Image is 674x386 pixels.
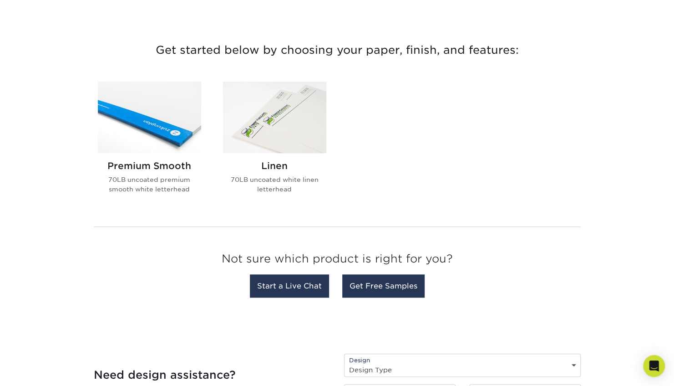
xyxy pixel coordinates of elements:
div: Open Intercom Messenger [643,355,665,377]
h4: Need design assistance? [94,369,330,382]
img: Linen Letterhead [223,82,326,153]
p: 70LB uncoated white linen letterhead [223,175,326,194]
a: Premium Smooth Letterhead Premium Smooth 70LB uncoated premium smooth white letterhead [98,82,201,208]
img: Premium Smooth Letterhead [98,82,201,153]
h2: Linen [223,160,326,171]
p: 70LB uncoated premium smooth white letterhead [98,175,201,194]
h2: Premium Smooth [98,160,201,171]
a: Start a Live Chat [250,274,329,298]
a: Linen Letterhead Linen 70LB uncoated white linen letterhead [223,82,326,208]
h3: Not sure which product is right for you? [94,245,581,277]
a: Get Free Samples [342,274,425,298]
h3: Get started below by choosing your paper, finish, and features: [71,30,603,71]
